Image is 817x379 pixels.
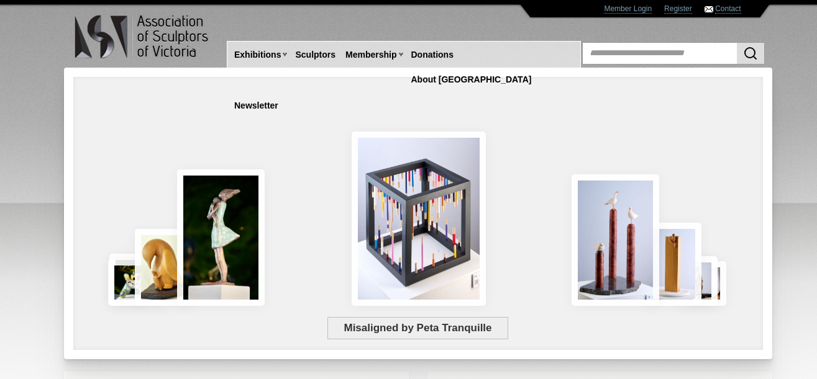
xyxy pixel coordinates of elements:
[177,169,265,306] img: Connection
[406,43,459,66] a: Donations
[664,4,692,14] a: Register
[645,223,701,306] img: Little Frog. Big Climb
[290,43,340,66] a: Sculptors
[340,43,401,66] a: Membership
[74,12,211,61] img: logo.png
[743,46,758,61] img: Search
[406,68,537,91] a: About [GEOGRAPHIC_DATA]
[229,94,283,117] a: Newsletter
[572,174,659,306] img: Rising Tides
[604,4,652,14] a: Member Login
[352,132,486,306] img: Misaligned
[229,43,286,66] a: Exhibitions
[705,6,713,12] img: Contact ASV
[715,4,741,14] a: Contact
[327,317,508,339] span: Misaligned by Peta Tranquille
